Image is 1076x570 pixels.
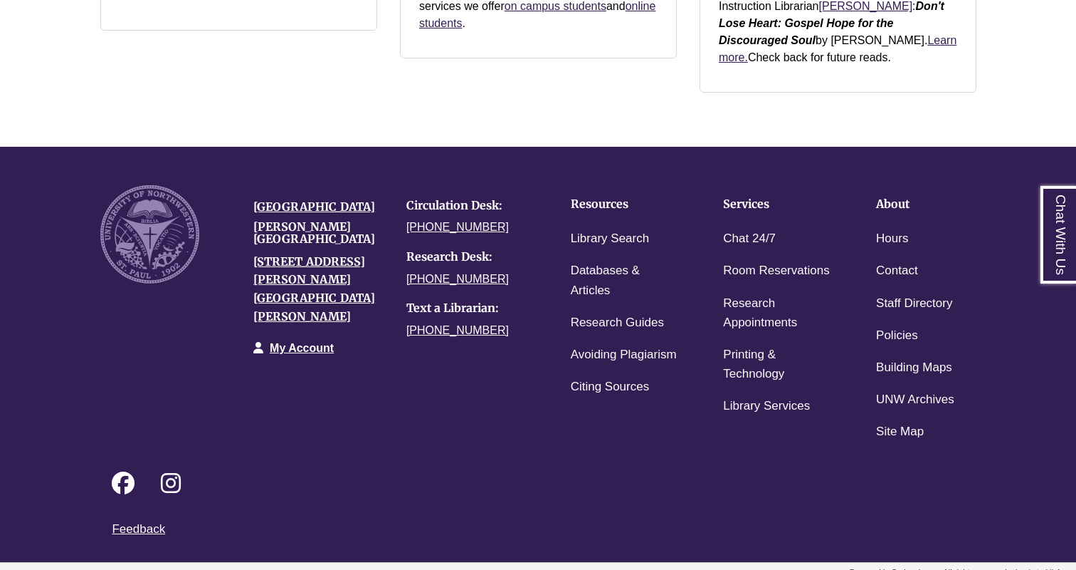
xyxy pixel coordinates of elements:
[571,377,650,398] a: Citing Sources
[1019,252,1072,271] a: Back to Top
[406,324,509,336] a: [PHONE_NUMBER]
[161,472,181,494] i: Follow on Instagram
[723,261,829,281] a: Room Reservations
[876,390,954,410] a: UNW Archives
[723,396,810,417] a: Library Services
[100,185,199,284] img: UNW seal
[571,198,680,211] h4: Resources
[406,273,509,285] a: [PHONE_NUMBER]
[571,229,650,249] a: Library Search
[253,199,375,214] a: [GEOGRAPHIC_DATA]
[571,313,664,333] a: Research Guides
[876,358,952,378] a: Building Maps
[723,198,832,211] h4: Services
[253,254,375,323] a: [STREET_ADDRESS][PERSON_NAME][GEOGRAPHIC_DATA][PERSON_NAME]
[406,199,538,212] h4: Circulation Desk:
[112,472,134,494] i: Follow on Facebook
[723,345,832,385] a: Printing & Technology
[876,261,918,281] a: Contact
[876,229,908,249] a: Hours
[723,229,776,249] a: Chat 24/7
[876,198,985,211] h4: About
[253,221,385,246] h4: [PERSON_NAME][GEOGRAPHIC_DATA]
[876,294,952,314] a: Staff Directory
[876,422,924,442] a: Site Map
[571,261,680,301] a: Databases & Articles
[406,302,538,315] h4: Text a Librarian:
[406,221,509,233] a: [PHONE_NUMBER]
[406,251,538,264] h4: Research Desk:
[571,345,677,366] a: Avoiding Plagiarism
[112,522,165,536] a: Feedback
[876,326,918,346] a: Policies
[270,342,334,354] a: My Account
[723,294,832,333] a: Research Appointments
